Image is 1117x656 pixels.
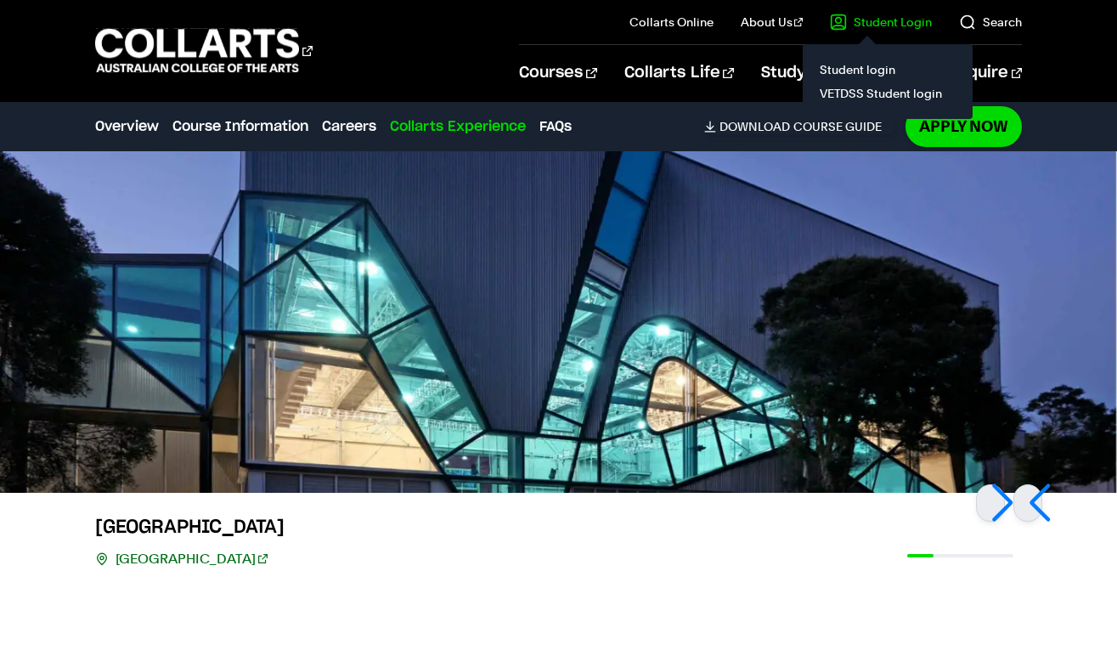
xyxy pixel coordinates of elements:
[624,45,734,101] a: Collarts Life
[95,513,285,540] h3: [GEOGRAPHIC_DATA]
[629,14,714,31] a: Collarts Online
[704,119,895,134] a: DownloadCourse Guide
[95,26,313,75] div: Go to homepage
[116,547,268,571] a: [GEOGRAPHIC_DATA]
[390,116,526,137] a: Collarts Experience
[816,58,959,82] a: Student login
[905,106,1022,146] a: Apply Now
[172,116,308,137] a: Course Information
[948,45,1022,101] a: Enquire
[519,45,596,101] a: Courses
[830,14,932,31] a: Student Login
[719,119,790,134] span: Download
[761,45,921,101] a: Study Information
[95,116,159,137] a: Overview
[741,14,804,31] a: About Us
[959,14,1022,31] a: Search
[816,82,959,105] a: VETDSS Student login
[322,116,376,137] a: Careers
[539,116,572,137] a: FAQs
